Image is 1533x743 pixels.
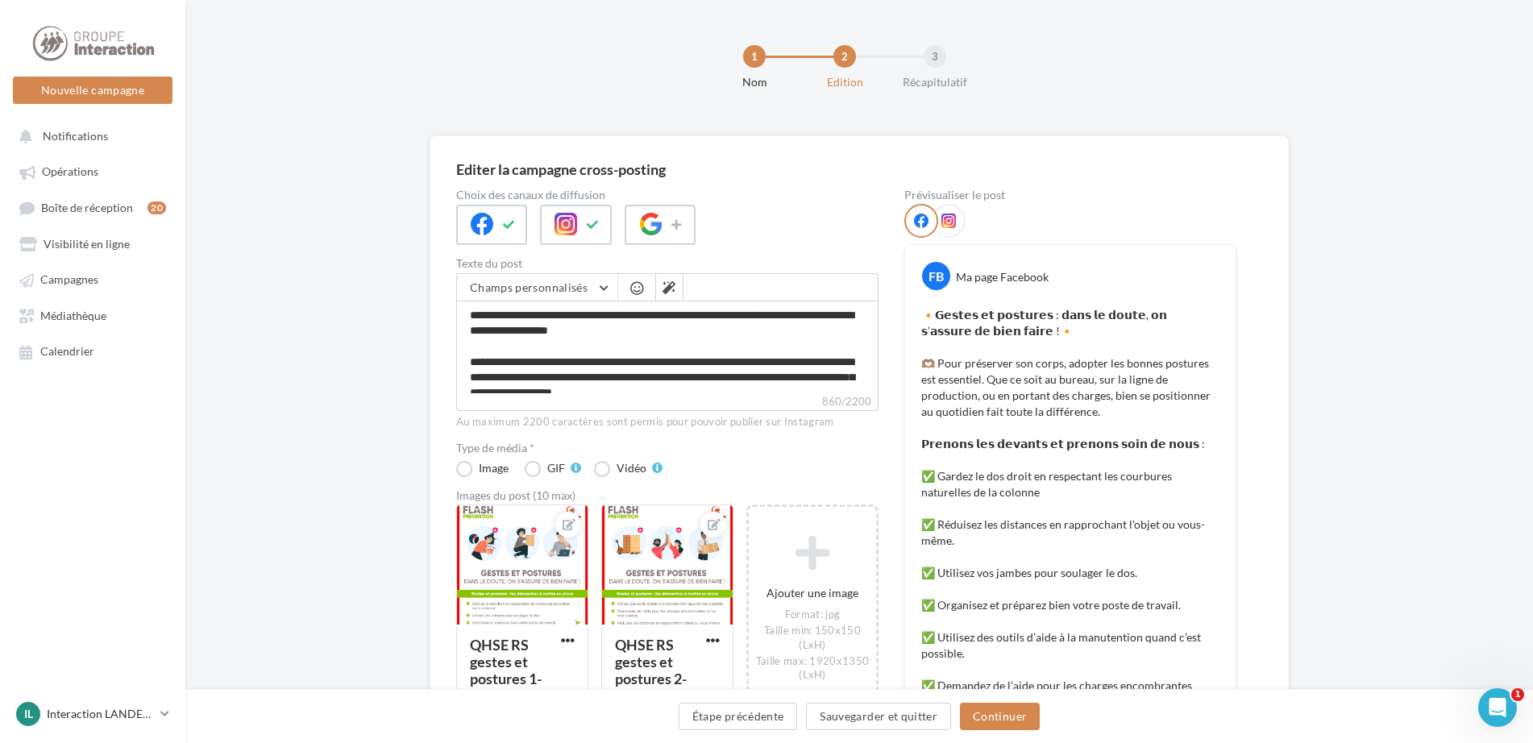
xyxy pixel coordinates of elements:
label: Texte du post [456,258,879,269]
a: Opérations [10,156,176,185]
span: Champs personnalisés [470,280,588,294]
a: Calendrier [10,336,176,365]
span: IL [24,706,33,722]
iframe: Intercom live chat [1478,688,1517,727]
p: Interaction LANDERNEAU [47,706,154,722]
div: GIF [547,463,565,474]
div: QHSE RS gestes et postures 1-100 [470,636,542,704]
div: Images du post (10 max) [456,490,879,501]
button: Champs personnalisés [457,274,617,301]
div: Prévisualiser le post [904,189,1236,201]
div: Vidéo [617,463,646,474]
a: Campagnes [10,264,176,293]
span: Médiathèque [40,309,106,322]
div: Ma page Facebook [956,269,1049,285]
div: QHSE RS gestes et postures 2-100 [615,636,687,704]
span: Visibilité en ligne [44,237,130,251]
div: 20 [147,201,166,214]
div: Image [479,463,509,474]
span: Opérations [42,165,98,179]
a: Visibilité en ligne [10,229,176,258]
button: Étape précédente [679,703,798,730]
div: Au maximum 2200 caractères sont permis pour pouvoir publier sur Instagram [456,415,879,430]
button: Continuer [960,703,1040,730]
a: IL Interaction LANDERNEAU [13,699,172,729]
div: 1 [743,45,766,68]
div: Récapitulatif [883,74,987,90]
button: Sauvegarder et quitter [806,703,951,730]
label: 860/2200 [456,393,879,411]
label: Choix des canaux de diffusion [456,189,879,201]
button: Nouvelle campagne [13,77,172,104]
div: Editer la campagne cross-posting [456,162,666,176]
label: Type de média * [456,442,879,454]
span: Boîte de réception [41,201,133,214]
div: Nom [703,74,806,90]
a: Médiathèque [10,301,176,330]
div: 2 [833,45,856,68]
span: Calendrier [40,345,94,359]
button: Notifications [10,121,169,150]
span: Campagnes [40,273,98,287]
span: Notifications [43,129,108,143]
a: Boîte de réception20 [10,193,176,222]
div: FB [922,262,950,290]
span: 1 [1511,688,1524,701]
div: 3 [924,45,946,68]
div: Edition [793,74,896,90]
